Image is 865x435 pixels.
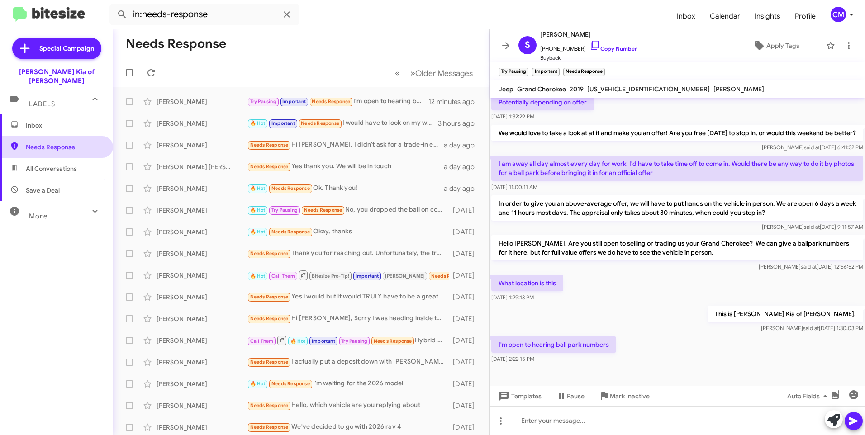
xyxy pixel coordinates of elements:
[26,121,103,130] span: Inbox
[780,388,838,404] button: Auto Fields
[449,379,482,388] div: [DATE]
[250,402,289,408] span: Needs Response
[449,401,482,410] div: [DATE]
[247,335,449,346] div: Hybrid Ex is fine
[540,40,637,53] span: [PHONE_NUMBER]
[405,64,478,82] button: Next
[247,140,444,150] div: Hi [PERSON_NAME]. I didn't ask for a trade-in estimate. I am very satisfied with my Rio. Thanks.
[444,184,482,193] div: a day ago
[449,249,482,258] div: [DATE]
[823,7,855,22] button: CM
[247,227,449,237] div: Okay, thanks
[26,142,103,151] span: Needs Response
[29,212,48,220] span: More
[766,38,799,54] span: Apply Tags
[491,355,534,362] span: [DATE] 2:22:15 PM
[157,401,247,410] div: [PERSON_NAME]
[390,64,405,82] button: Previous
[703,3,747,29] span: Calendar
[532,68,559,76] small: Important
[490,388,549,404] button: Templates
[747,3,788,29] a: Insights
[250,381,266,387] span: 🔥 Hot
[788,3,823,29] a: Profile
[499,68,528,76] small: Try Pausing
[157,314,247,323] div: [PERSON_NAME]
[762,144,863,151] span: [PERSON_NAME] [DATE] 6:41:32 PM
[499,85,513,93] span: Jeep
[12,38,101,59] a: Special Campaign
[247,205,449,215] div: No, you dropped the ball on communication
[250,359,289,365] span: Needs Response
[449,358,482,367] div: [DATE]
[491,156,863,181] p: I am away all day almost every day for work. I'd have to take time off to come in. Would there be...
[549,388,592,404] button: Pause
[428,97,482,106] div: 12 minutes ago
[247,270,449,281] div: Call me
[250,120,266,126] span: 🔥 Hot
[271,229,310,235] span: Needs Response
[247,161,444,172] div: Yes thank you. We will be in touch
[157,162,247,171] div: [PERSON_NAME] [PERSON_NAME]
[157,227,247,236] div: [PERSON_NAME]
[341,338,367,344] span: Try Pausing
[250,229,266,235] span: 🔥 Hot
[567,388,585,404] span: Pause
[271,185,310,191] span: Needs Response
[250,251,289,256] span: Needs Response
[39,44,94,53] span: Special Campaign
[271,273,295,279] span: Call Them
[831,7,846,22] div: CM
[282,99,306,104] span: Important
[157,206,247,215] div: [PERSON_NAME]
[491,125,863,141] p: We would love to take a look at at it and make you an offer! Are you free [DATE] to stop in, or w...
[395,67,400,79] span: «
[787,388,831,404] span: Auto Fields
[247,357,449,367] div: I actually put a deposit down with [PERSON_NAME] [DATE] for a sorento
[491,235,863,260] p: Hello [PERSON_NAME], Are you still open to selling or trading us your Grand Cherokee? We can give...
[247,313,449,324] div: Hi [PERSON_NAME], Sorry I was heading inside to Dentist. I already connected with [PERSON_NAME] (...
[525,38,530,52] span: S
[247,378,449,389] div: I'm waiting for the 2026 model
[157,97,247,106] div: [PERSON_NAME]
[374,338,412,344] span: Needs Response
[250,316,289,322] span: Needs Response
[713,85,764,93] span: [PERSON_NAME]
[385,273,425,279] span: [PERSON_NAME]
[497,388,542,404] span: Templates
[157,141,247,150] div: [PERSON_NAME]
[491,336,616,353] p: I'm open to hearing ball park numbers
[762,223,863,230] span: [PERSON_NAME] [DATE] 9:11:57 AM
[247,248,449,259] div: Thank you for reaching out. Unfortunately, the trade value amount doesn't work for me. I owe to m...
[26,186,60,195] span: Save a Deal
[271,207,298,213] span: Try Pausing
[449,227,482,236] div: [DATE]
[438,119,482,128] div: 3 hours ago
[491,195,863,221] p: In order to give you an above-average offer, we will have to put hands on the vehicle in person. ...
[157,119,247,128] div: [PERSON_NAME]
[29,100,55,108] span: Labels
[157,249,247,258] div: [PERSON_NAME]
[708,306,863,322] p: This is [PERSON_NAME] Kia of [PERSON_NAME].
[449,336,482,345] div: [DATE]
[570,85,584,93] span: 2019
[670,3,703,29] a: Inbox
[247,118,438,128] div: I would have to look on my way out in a few.
[801,263,817,270] span: said at
[26,164,77,173] span: All Conversations
[449,314,482,323] div: [DATE]
[587,85,710,93] span: [US_VEHICLE_IDENTIFICATION_NUMBER]
[517,85,566,93] span: Grand Cherokee
[301,120,339,126] span: Needs Response
[589,45,637,52] a: Copy Number
[290,338,306,344] span: 🔥 Hot
[271,120,295,126] span: Important
[157,358,247,367] div: [PERSON_NAME]
[109,4,299,25] input: Search
[491,184,537,190] span: [DATE] 11:00:11 AM
[449,293,482,302] div: [DATE]
[247,292,449,302] div: Yes i would but it would TRULY have to be a great deal for me to do so. I don't want to pay more ...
